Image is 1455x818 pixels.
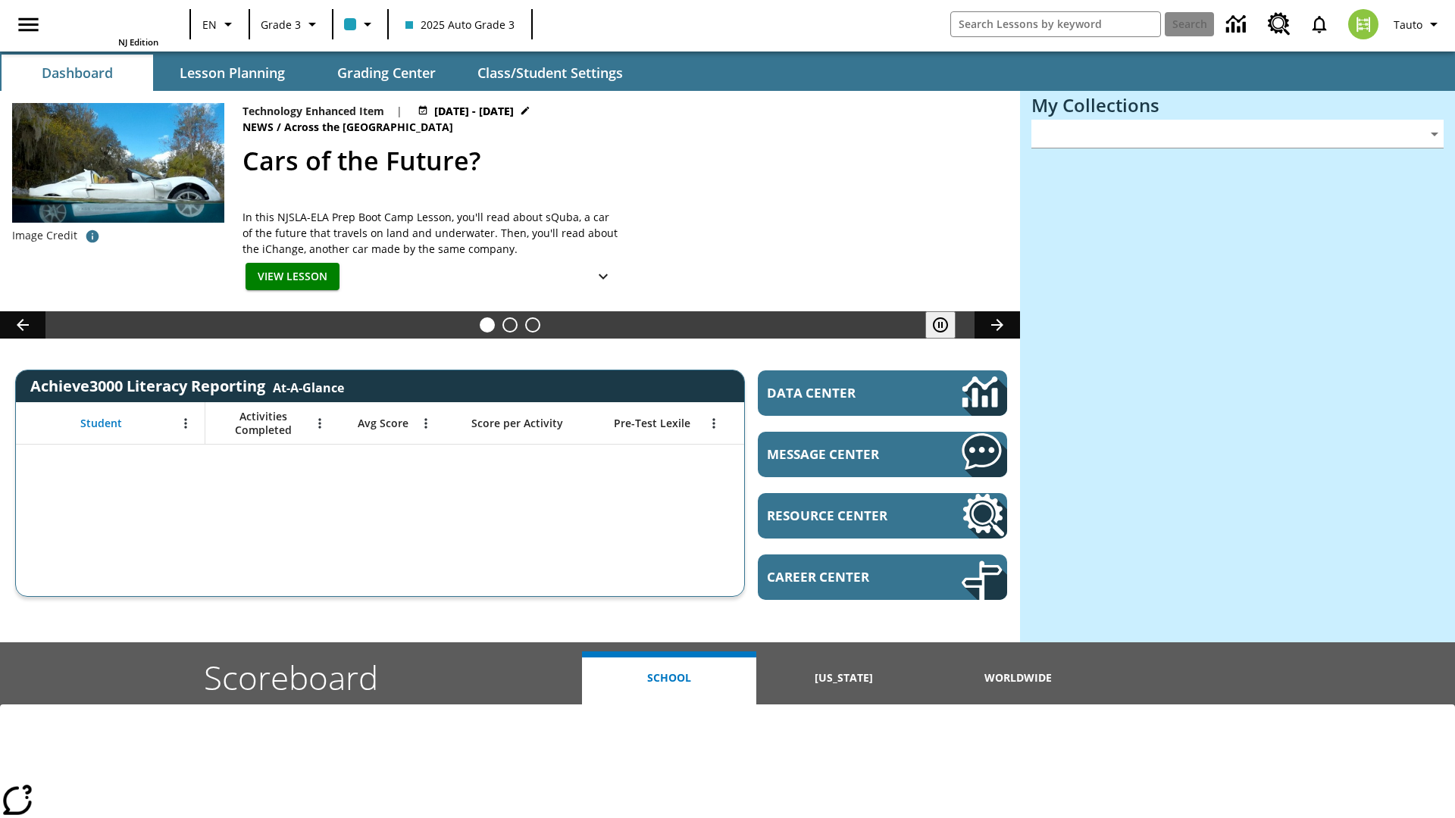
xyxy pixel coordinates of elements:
span: Achieve3000 Literacy Reporting [30,376,344,396]
a: Message Center [758,432,1007,477]
span: Tauto [1394,17,1422,33]
h3: My Collections [1031,95,1444,116]
a: Resource Center, Will open in new tab [1259,4,1300,45]
span: News [242,119,277,136]
button: Lesson carousel, Next [975,311,1020,339]
input: search field [951,12,1160,36]
button: Lesson Planning [156,55,308,91]
button: Worldwide [931,651,1106,704]
span: Grading Center [337,64,436,82]
button: Class color is light blue. Change class color [338,11,383,38]
button: View Lesson [246,263,339,291]
button: Dashboard [2,55,153,91]
h2: Cars of the Future? [242,142,1002,180]
span: [DATE] - [DATE] [434,103,514,119]
span: 2025 Auto Grade 3 [405,17,515,33]
button: [US_STATE] [756,651,931,704]
button: Class/Student Settings [465,55,635,91]
button: Open Menu [174,412,197,435]
span: NJ Edition [118,36,158,48]
button: Jul 01 - Aug 01 Choose Dates [415,103,533,119]
button: Grade: Grade 3, Select a grade [255,11,327,38]
span: Score per Activity [471,417,563,430]
button: Slide 3 Career Lesson [525,317,540,333]
div: At-A-Glance [273,376,344,396]
span: Career Center [767,568,916,585]
img: High-tech automobile treading water. [12,103,224,246]
button: Grading Center [311,55,462,91]
button: Open side menu [6,2,51,47]
button: Show Details [588,263,618,291]
div: Home [60,5,158,48]
span: Activities Completed [213,410,313,437]
span: Across the [GEOGRAPHIC_DATA] [284,119,456,136]
span: Lesson Planning [180,64,285,82]
button: Slide 1 Cars of the Future? [480,317,495,333]
button: Pause [925,311,956,339]
button: Select a new avatar [1339,5,1388,44]
span: Data Center [767,384,910,401]
span: Student [80,417,122,430]
button: School [582,651,756,704]
button: Photo credit: AP [77,223,108,250]
img: avatar image [1348,9,1378,39]
a: Data Center [758,370,1007,416]
div: In this NJSLA-ELA Prep Boot Camp Lesson, you'll read about sQuba, a car of the future that travel... [242,209,621,257]
button: Open Menu [308,412,331,435]
button: Open Menu [702,412,725,435]
a: Data Center [1217,4,1259,45]
a: Home [60,6,158,36]
span: Pre-Test Lexile [614,417,690,430]
p: Technology Enhanced Item [242,103,384,119]
span: EN [202,17,217,33]
button: Slide 2 Pre-release lesson [502,317,518,333]
span: / [277,120,281,134]
button: Language: EN, Select a language [196,11,244,38]
div: Pause [925,311,971,339]
button: Profile/Settings [1388,11,1449,38]
span: Message Center [767,445,916,463]
span: Class/Student Settings [477,64,623,82]
a: Career Center [758,554,1007,600]
span: Grade 3 [261,17,301,33]
a: Resource Center, Will open in new tab [758,493,1007,539]
span: | [396,103,402,119]
button: Open Menu [415,412,437,435]
a: Notifications [1300,5,1339,44]
span: Dashboard [42,64,113,82]
span: Avg Score [358,417,408,430]
span: Resource Center [767,507,916,524]
p: Image Credit [12,228,77,243]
